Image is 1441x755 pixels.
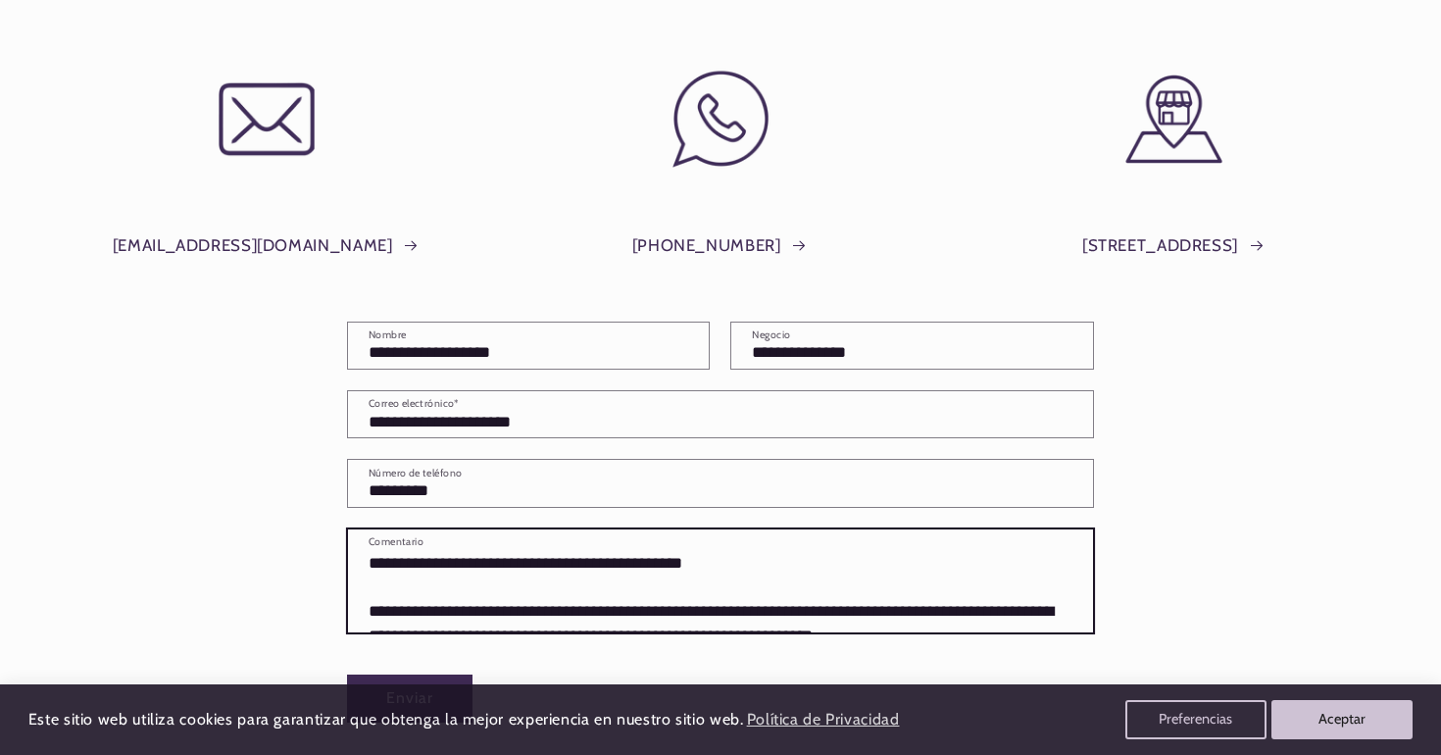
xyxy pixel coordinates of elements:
span: Este sitio web utiliza cookies para garantizar que obtenga la mejor experiencia en nuestro sitio ... [28,710,744,729]
button: Aceptar [1271,700,1413,739]
button: Enviar [347,675,472,723]
a: [EMAIL_ADDRESS][DOMAIN_NAME] [113,231,421,261]
button: Preferencias [1125,700,1267,739]
a: Política de Privacidad (opens in a new tab) [743,703,902,737]
a: [PHONE_NUMBER] [632,231,810,261]
a: [STREET_ADDRESS] [1082,231,1267,261]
